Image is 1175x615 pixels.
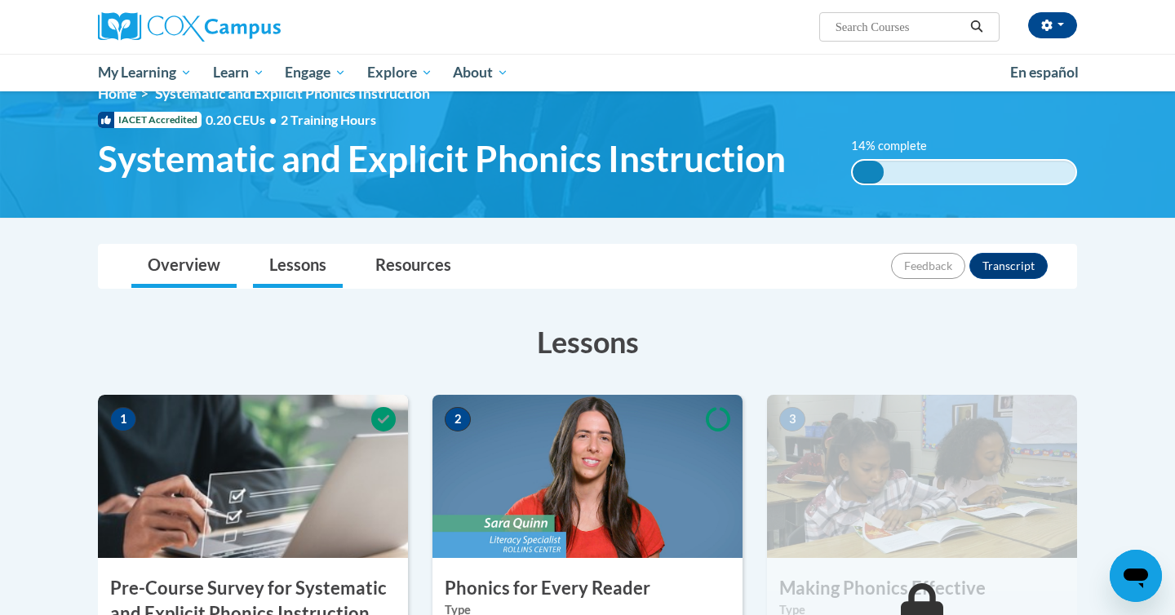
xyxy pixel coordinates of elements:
span: My Learning [98,63,192,82]
img: Course Image [767,395,1077,558]
div: Main menu [73,54,1102,91]
span: 1 [110,407,136,431]
a: Cox Campus [98,12,408,42]
span: Explore [367,63,432,82]
a: Learn [202,54,275,91]
span: About [453,63,508,82]
label: 14% complete [851,137,945,155]
span: En español [1010,64,1079,81]
button: Search [964,17,989,37]
a: About [443,54,520,91]
span: 3 [779,407,805,431]
img: Course Image [432,395,743,558]
span: Engage [285,63,346,82]
a: Lessons [253,245,343,288]
img: Cox Campus [98,12,281,42]
span: Learn [213,63,264,82]
span: • [269,112,277,127]
span: Systematic and Explicit Phonics Instruction [98,137,786,180]
button: Account Settings [1028,12,1077,38]
a: Overview [131,245,237,288]
button: Feedback [891,253,965,279]
a: Explore [357,54,443,91]
iframe: Button to launch messaging window [1110,550,1162,602]
img: Course Image [98,395,408,558]
span: 2 [445,407,471,431]
h3: Making Phonics Effective [767,576,1077,601]
input: Search Courses [834,17,964,37]
a: My Learning [87,54,202,91]
span: IACET Accredited [98,112,202,128]
span: 2 Training Hours [281,112,376,127]
a: Resources [359,245,468,288]
div: 14% complete [853,161,884,184]
span: Systematic and Explicit Phonics Instruction [155,85,430,102]
a: Home [98,85,136,102]
button: Transcript [969,253,1048,279]
a: En español [1000,55,1089,90]
h3: Phonics for Every Reader [432,576,743,601]
a: Engage [274,54,357,91]
h3: Lessons [98,321,1077,362]
span: 0.20 CEUs [206,111,281,129]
